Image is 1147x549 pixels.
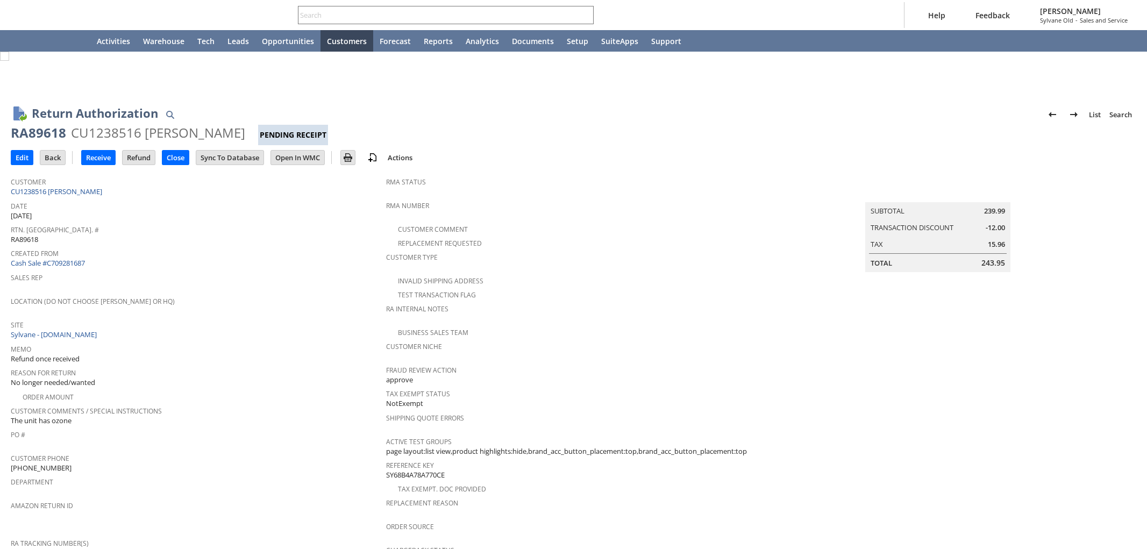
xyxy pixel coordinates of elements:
a: Customer Niche [386,342,442,351]
div: Pending Receipt [258,125,328,145]
span: Feedback [975,10,1010,20]
a: Opportunities [255,30,320,52]
input: Receive [82,151,115,165]
span: 15.96 [988,239,1005,249]
span: Analytics [466,36,499,46]
a: Created From [11,249,59,258]
span: - [1075,16,1078,24]
a: Recent Records [13,30,39,52]
a: Test Transaction Flag [398,290,476,300]
span: SuiteApps [601,36,638,46]
a: Reports [417,30,459,52]
a: Replacement Requested [398,239,482,248]
a: Customer Comments / Special Instructions [11,407,162,416]
a: Business Sales Team [398,328,468,337]
a: Analytics [459,30,505,52]
span: The unit has ozone [11,416,72,426]
span: Activities [97,36,130,46]
a: Amazon Return ID [11,501,73,510]
a: Support [645,30,688,52]
a: Actions [383,153,417,162]
a: Cash Sale #C709281687 [11,258,85,268]
a: Customer Type [386,253,438,262]
a: Reason For Return [11,368,76,377]
a: PO # [11,430,25,439]
svg: Search [579,9,592,22]
a: Shipping Quote Errors [386,413,464,423]
a: Replacement reason [386,498,458,508]
a: Setup [560,30,595,52]
span: Opportunities [262,36,314,46]
a: Documents [505,30,560,52]
span: Setup [567,36,588,46]
span: page layout:list view,product highlights:hide,brand_acc_button_placement:top,brand_acc_button_pla... [386,446,747,457]
a: Subtotal [871,206,904,216]
a: Fraud Review Action [386,366,457,375]
a: CU1238516 [PERSON_NAME] [11,187,105,196]
span: [PERSON_NAME] [1040,6,1128,16]
input: Edit [11,151,33,165]
a: List [1085,106,1105,123]
span: approve [386,375,413,385]
span: 239.99 [984,206,1005,216]
a: Leads [221,30,255,52]
a: Sylvane - [DOMAIN_NAME] [11,330,99,339]
span: 243.95 [981,258,1005,268]
a: Search [1105,106,1136,123]
div: CU1238516 [PERSON_NAME] [71,124,245,141]
svg: Shortcuts [45,34,58,47]
div: Confirmation [39,60,1130,75]
img: Print [341,151,354,164]
span: SY68B4A78A770CE [386,470,445,480]
a: Location (Do Not Choose [PERSON_NAME] or HQ) [11,297,175,306]
span: Documents [512,36,554,46]
img: Quick Find [163,108,176,121]
a: Tax Exempt. Doc Provided [398,484,486,494]
a: Order Source [386,522,434,531]
span: [PHONE_NUMBER] [11,463,72,473]
a: Forecast [373,30,417,52]
a: Home [65,30,90,52]
svg: Recent Records [19,34,32,47]
a: Warehouse [137,30,191,52]
img: add-record.svg [366,151,379,164]
a: Tech [191,30,221,52]
a: Order Amount [23,393,74,402]
a: Memo [11,345,31,354]
a: RMA Status [386,177,426,187]
span: [DATE] [11,211,32,221]
a: Transaction Discount [871,223,953,232]
span: Forecast [380,36,411,46]
caption: Summary [865,185,1010,202]
a: Active Test Groups [386,437,452,446]
a: Tax [871,239,883,249]
span: Sales and Service [1080,16,1128,24]
a: Rtn. [GEOGRAPHIC_DATA]. # [11,225,99,234]
span: Refund once received [11,354,80,364]
a: Customer Comment [398,225,468,234]
input: Close [162,151,189,165]
svg: Home [71,34,84,47]
span: Tech [197,36,215,46]
span: No longer needed/wanted [11,377,95,388]
input: Search [298,9,579,22]
span: Reports [424,36,453,46]
span: Warehouse [143,36,184,46]
a: Sales Rep [11,273,42,282]
a: RMA Number [386,201,429,210]
span: Support [651,36,681,46]
input: Sync To Database [196,151,263,165]
a: Total [871,258,892,268]
a: Reference Key [386,461,434,470]
a: Invalid Shipping Address [398,276,483,286]
a: Site [11,320,24,330]
a: Customers [320,30,373,52]
span: RA89618 [11,234,38,245]
div: Shortcuts [39,30,65,52]
img: Next [1067,108,1080,121]
span: -12.00 [986,223,1005,233]
a: Activities [90,30,137,52]
span: Leads [227,36,249,46]
input: Print [341,151,355,165]
img: Previous [1046,108,1059,121]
